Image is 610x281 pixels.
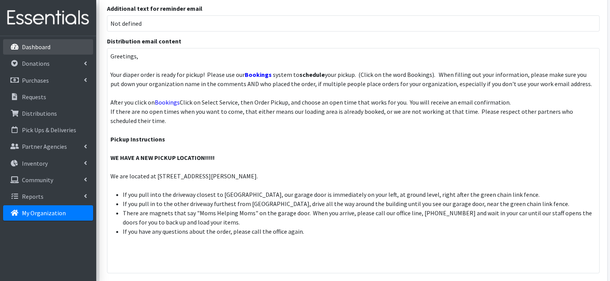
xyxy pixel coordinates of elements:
[110,70,596,135] div: Your diaper order is ready for pickup! Please use our system to your pickup. (Click on the word B...
[245,71,273,78] a: Bookings
[123,190,596,199] li: If you pull into the driveway closest to [GEOGRAPHIC_DATA], our garage door is immediately on you...
[22,110,57,117] p: Distributions
[107,5,600,12] h6: Additional text for reminder email
[22,93,46,101] p: Requests
[3,56,93,71] a: Donations
[22,209,66,217] p: My Organization
[22,43,50,51] p: Dashboard
[3,89,93,105] a: Requests
[299,71,325,78] strong: schedule
[123,199,596,208] li: If you pull in to the other driveway furthest from [GEOGRAPHIC_DATA], drive all the way around th...
[245,71,272,78] strong: Bookings
[3,106,93,121] a: Distributions
[123,208,596,227] li: There are magnets that say "Moms Helping Moms" on the garage door. When you arrive, please call o...
[22,193,43,200] p: Reports
[3,205,93,221] a: My Organization
[155,98,180,106] a: Bookings
[107,15,600,32] div: Not defined
[110,154,215,161] strong: WE HAVE A NEW PICKUP LOCATION!!!!!
[110,52,596,70] div: Greetings,
[3,172,93,188] a: Community
[22,60,50,67] p: Donations
[3,39,93,55] a: Dashboard
[3,5,93,31] img: HumanEssentials
[110,135,165,143] strong: Pickup Instructions
[107,38,600,45] h6: Distribution email content
[22,126,76,134] p: Pick Ups & Deliveries
[22,76,49,84] p: Purchases
[3,122,93,138] a: Pick Ups & Deliveries
[3,139,93,154] a: Partner Agencies
[22,160,48,167] p: Inventory
[22,176,53,184] p: Community
[110,153,596,190] div: We are located at [STREET_ADDRESS][PERSON_NAME].
[3,189,93,204] a: Reports
[22,143,67,150] p: Partner Agencies
[123,227,596,236] li: If you have any questions about the order, please call the office again.
[3,156,93,171] a: Inventory
[3,73,93,88] a: Purchases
